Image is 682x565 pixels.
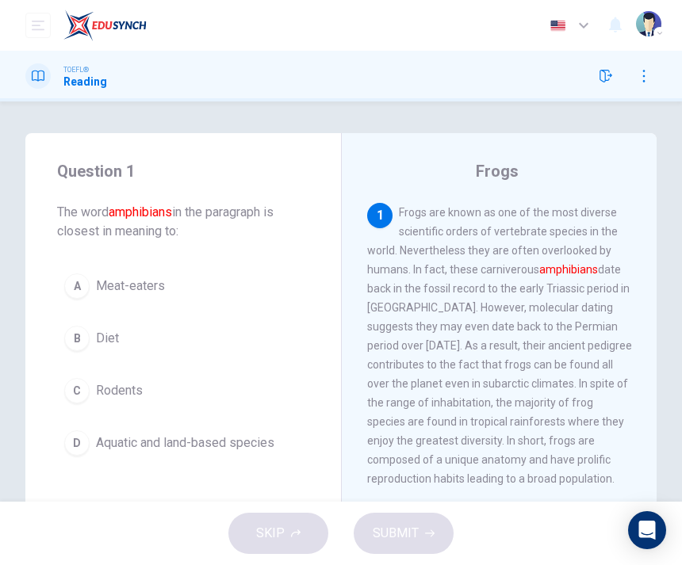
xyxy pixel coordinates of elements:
[548,20,568,32] img: en
[96,381,143,400] span: Rodents
[64,430,90,456] div: D
[57,371,309,410] button: CRodents
[64,273,90,299] div: A
[63,75,107,88] h1: Reading
[476,158,519,184] h4: Frogs
[25,13,51,38] button: open mobile menu
[367,203,393,228] div: 1
[367,206,632,485] span: Frogs are known as one of the most diverse scientific orders of vertebrate species in the world. ...
[57,158,309,184] h4: Question 1
[57,203,309,241] span: The word in the paragraph is closest in meaning to:
[64,378,90,403] div: C
[628,511,666,549] div: Open Intercom Messenger
[63,64,89,75] span: TOEFL®
[96,277,165,296] span: Meat-eaters
[96,433,274,452] span: Aquatic and land-based species
[109,204,172,220] font: amphibians
[57,266,309,306] button: AMeat-eaters
[539,263,598,276] font: amphibians
[63,10,147,41] img: EduSynch logo
[64,326,90,351] div: B
[57,423,309,463] button: DAquatic and land-based species
[636,11,661,36] img: Profile picture
[96,329,119,348] span: Diet
[57,319,309,358] button: BDiet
